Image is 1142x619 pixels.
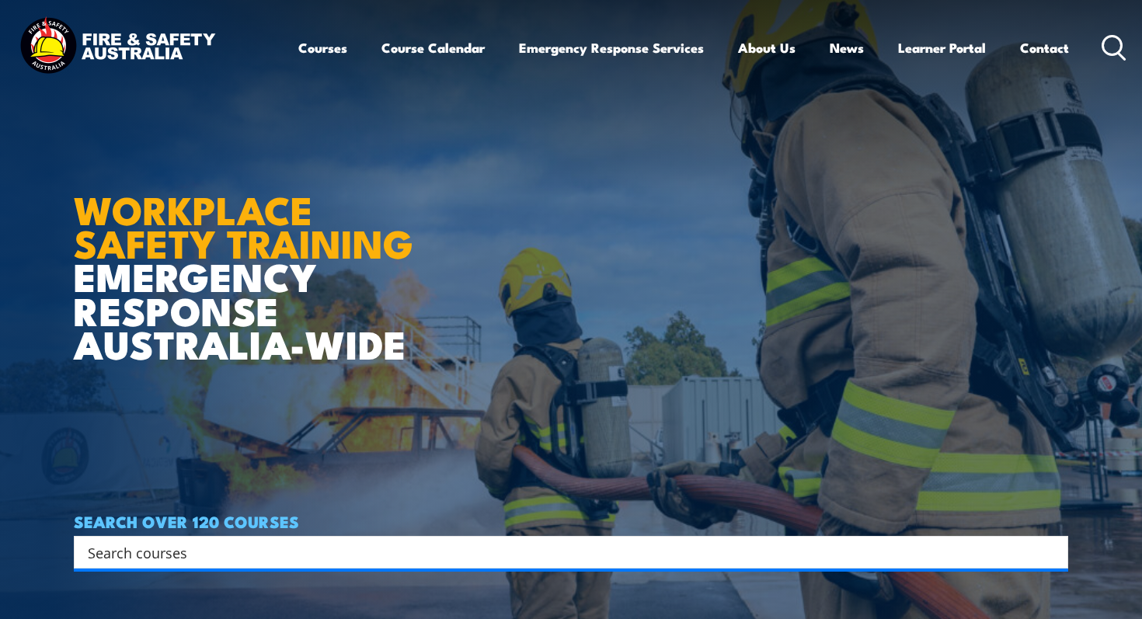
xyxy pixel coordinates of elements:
button: Search magnifier button [1041,541,1063,563]
form: Search form [91,541,1037,563]
a: About Us [738,27,796,68]
a: Emergency Response Services [519,27,704,68]
a: Courses [298,27,347,68]
input: Search input [88,541,1034,564]
a: Course Calendar [381,27,485,68]
h4: SEARCH OVER 120 COURSES [74,513,1068,530]
a: News [830,27,864,68]
a: Learner Portal [898,27,986,68]
a: Contact [1020,27,1069,68]
strong: WORKPLACE SAFETY TRAINING [74,179,413,272]
h1: EMERGENCY RESPONSE AUSTRALIA-WIDE [74,153,454,360]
